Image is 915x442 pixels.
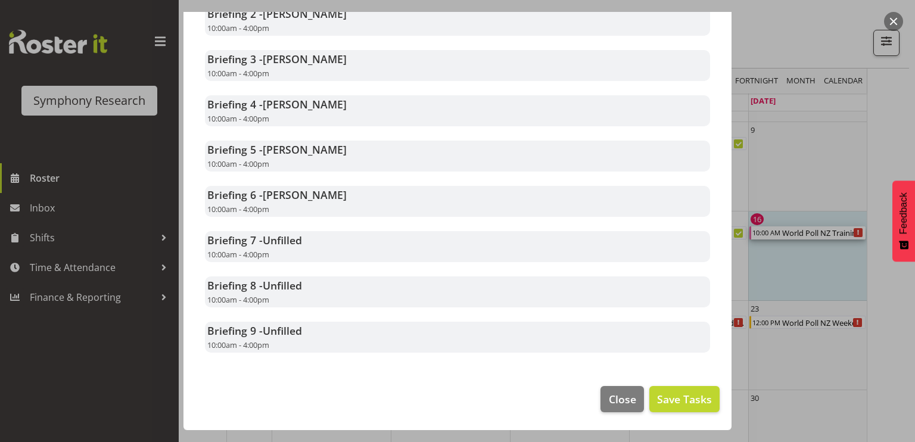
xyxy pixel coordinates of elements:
span: Unfilled [263,278,302,292]
strong: Briefing 5 - [207,142,347,157]
span: Save Tasks [657,391,712,407]
span: 10:00am - 4:00pm [207,249,269,260]
span: 10:00am - 4:00pm [207,340,269,350]
span: 10:00am - 4:00pm [207,23,269,33]
span: 10:00am - 4:00pm [207,113,269,124]
span: [PERSON_NAME] [263,188,347,202]
span: Feedback [898,192,909,234]
span: [PERSON_NAME] [263,97,347,111]
button: Close [600,386,643,412]
strong: Briefing 3 - [207,52,347,66]
button: Save Tasks [649,386,720,412]
strong: Briefing 9 - [207,323,302,338]
button: Feedback - Show survey [892,180,915,262]
strong: Briefing 8 - [207,278,302,292]
span: [PERSON_NAME] [263,52,347,66]
strong: Briefing 2 - [207,7,347,21]
span: 10:00am - 4:00pm [207,158,269,169]
span: Unfilled [263,323,302,338]
strong: Briefing 4 - [207,97,347,111]
strong: Briefing 7 - [207,233,302,247]
span: Unfilled [263,233,302,247]
span: 10:00am - 4:00pm [207,68,269,79]
span: [PERSON_NAME] [263,142,347,157]
span: Close [609,391,636,407]
span: 10:00am - 4:00pm [207,294,269,305]
strong: Briefing 6 - [207,188,347,202]
span: 10:00am - 4:00pm [207,204,269,214]
span: [PERSON_NAME] [263,7,347,21]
